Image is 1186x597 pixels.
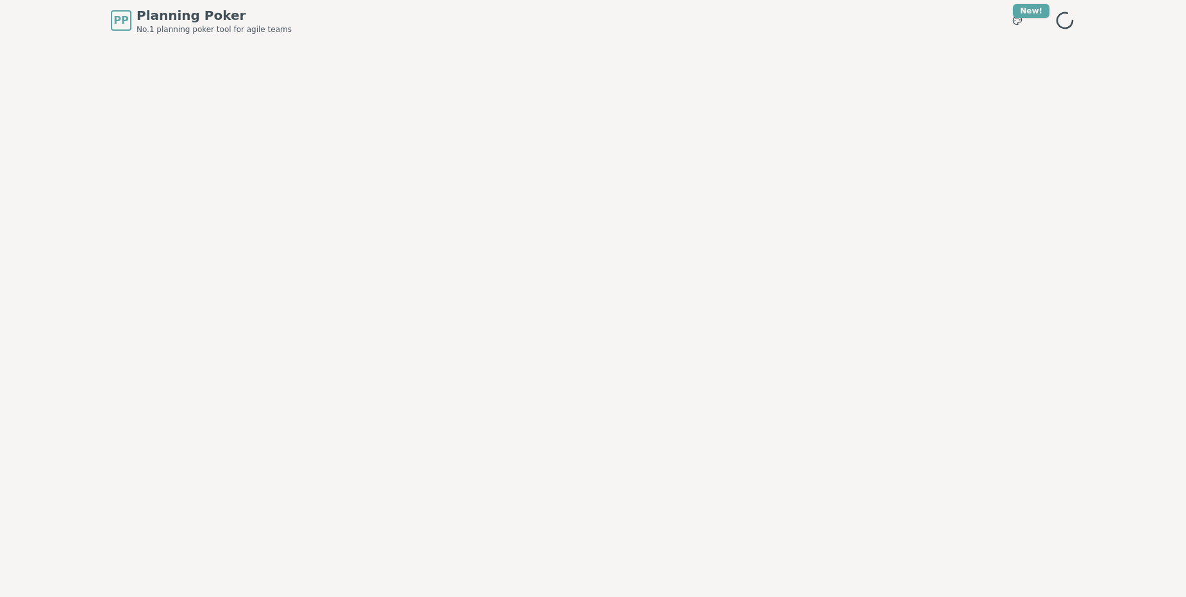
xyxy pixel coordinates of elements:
[137,6,292,24] span: Planning Poker
[1006,9,1029,32] button: New!
[111,6,292,35] a: PPPlanning PokerNo.1 planning poker tool for agile teams
[1013,4,1049,18] div: New!
[137,24,292,35] span: No.1 planning poker tool for agile teams
[113,13,128,28] span: PP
